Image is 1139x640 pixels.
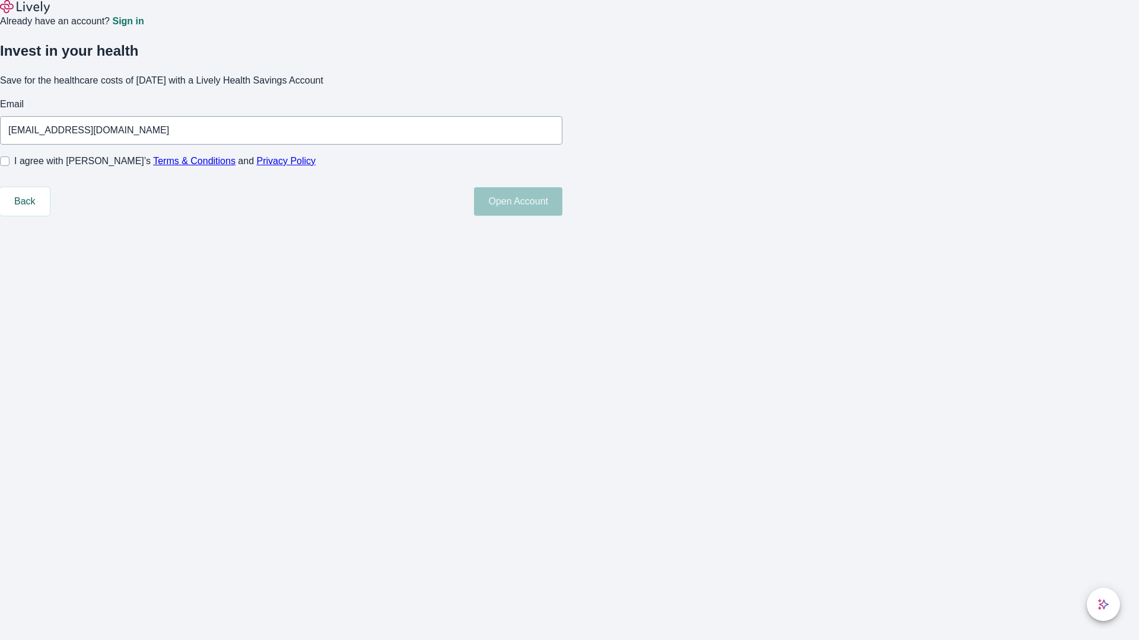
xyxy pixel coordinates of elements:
a: Terms & Conditions [153,156,236,166]
button: chat [1087,588,1120,621]
span: I agree with [PERSON_NAME]’s and [14,154,316,168]
a: Sign in [112,17,144,26]
a: Privacy Policy [257,156,316,166]
svg: Lively AI Assistant [1097,599,1109,610]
